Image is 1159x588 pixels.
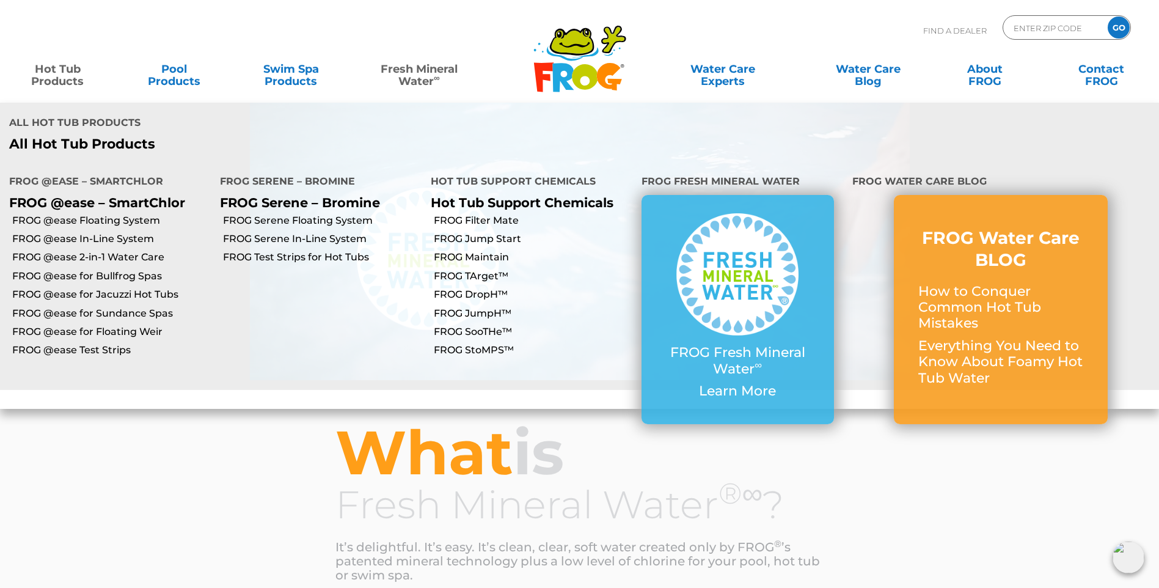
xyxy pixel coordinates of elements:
a: FROG Serene In-Line System [223,232,422,246]
p: FROG Fresh Mineral Water [666,345,810,377]
a: FROG @ease for Bullfrog Spas [12,270,211,283]
input: GO [1108,17,1130,39]
a: FROG @ease 2-in-1 Water Care [12,251,211,264]
h4: Hot Tub Support Chemicals [431,171,623,195]
a: FROG TArget™ [434,270,632,283]
sup: ∞ [755,359,762,371]
a: ContactFROG [1056,57,1147,81]
a: Hot TubProducts [12,57,103,81]
a: FROG StoMPS™ [434,344,632,357]
a: FROG @ease Floating System [12,214,211,227]
p: Everything You Need to Know About Foamy Hot Tub Water [918,338,1083,386]
span: What [335,415,513,490]
a: All Hot Tub Products [9,136,571,152]
a: Hot Tub Support Chemicals [431,195,613,210]
a: FROG Serene Floating System [223,214,422,227]
h4: FROG Water Care Blog [852,171,1150,195]
h3: Fresh Mineral Water ? [335,484,824,525]
a: FROG Maintain [434,251,632,264]
sup: ®∞ [718,476,763,511]
a: FROG DropH™ [434,288,632,301]
a: FROG @ease for Sundance Spas [12,307,211,320]
a: Fresh MineralWater∞ [362,57,476,81]
a: FROG @ease for Floating Weir [12,325,211,339]
a: FROG Jump Start [434,232,632,246]
h4: FROG Fresh Mineral Water [642,171,834,195]
p: Learn More [666,383,810,399]
a: Swim SpaProducts [246,57,337,81]
a: Water CareExperts [649,57,797,81]
a: FROG @ease In-Line System [12,232,211,246]
h4: FROG @ease – SmartChlor [9,171,202,195]
img: openIcon [1113,542,1144,573]
input: Zip Code Form [1012,19,1095,37]
a: FROG SooTHe™ [434,325,632,339]
sup: ® [774,538,781,549]
a: PoolProducts [129,57,220,81]
a: FROG Water Care BLOG How to Conquer Common Hot Tub Mistakes Everything You Need to Know About Foa... [918,227,1083,392]
a: Water CareBlog [822,57,913,81]
a: FROG Filter Mate [434,214,632,227]
h2: is [335,421,824,484]
p: How to Conquer Common Hot Tub Mistakes [918,284,1083,332]
h4: All Hot Tub Products [9,112,571,136]
p: Find A Dealer [923,15,987,46]
p: It’s delightful. It’s easy. It’s clean, clear, soft water created only by FROG ’s patented minera... [335,540,824,582]
h3: FROG Water Care BLOG [918,227,1083,271]
p: FROG Serene – Bromine [220,195,412,210]
p: FROG @ease – SmartChlor [9,195,202,210]
a: FROG @ease for Jacuzzi Hot Tubs [12,288,211,301]
a: FROG Fresh Mineral Water∞ Learn More [666,213,810,405]
h4: FROG Serene – Bromine [220,171,412,195]
a: FROG JumpH™ [434,307,632,320]
sup: ∞ [434,73,440,83]
a: AboutFROG [939,57,1030,81]
a: FROG Test Strips for Hot Tubs [223,251,422,264]
a: FROG @ease Test Strips [12,344,211,357]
